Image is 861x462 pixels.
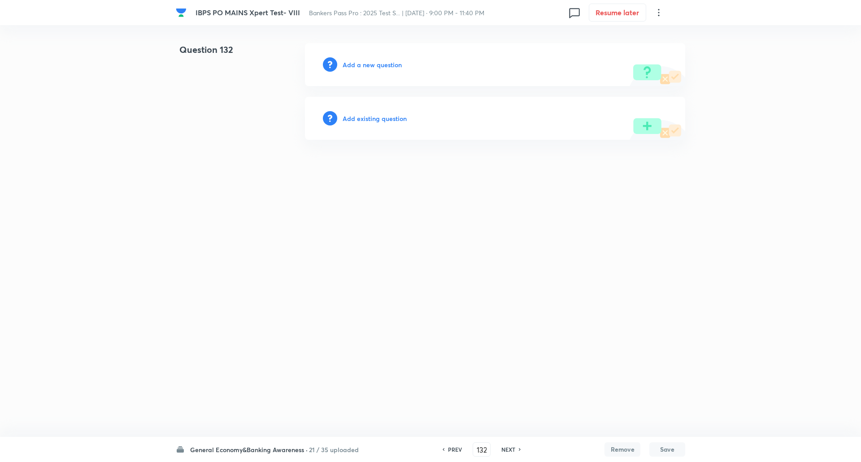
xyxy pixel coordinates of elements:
[196,8,300,17] span: IBPS PO MAINS Xpert Test- VIII
[190,445,308,454] h6: General Economy&Banking Awareness ·
[176,7,187,18] img: Company Logo
[501,445,515,453] h6: NEXT
[589,4,646,22] button: Resume later
[343,60,402,69] h6: Add a new question
[309,9,484,17] span: Bankers Pass Pro : 2025 Test S... | [DATE] · 9:00 PM - 11:40 PM
[309,445,359,454] h6: 21 / 35 uploaded
[176,43,276,64] h4: Question 132
[604,442,640,457] button: Remove
[649,442,685,457] button: Save
[448,445,462,453] h6: PREV
[176,7,188,18] a: Company Logo
[343,114,407,123] h6: Add existing question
